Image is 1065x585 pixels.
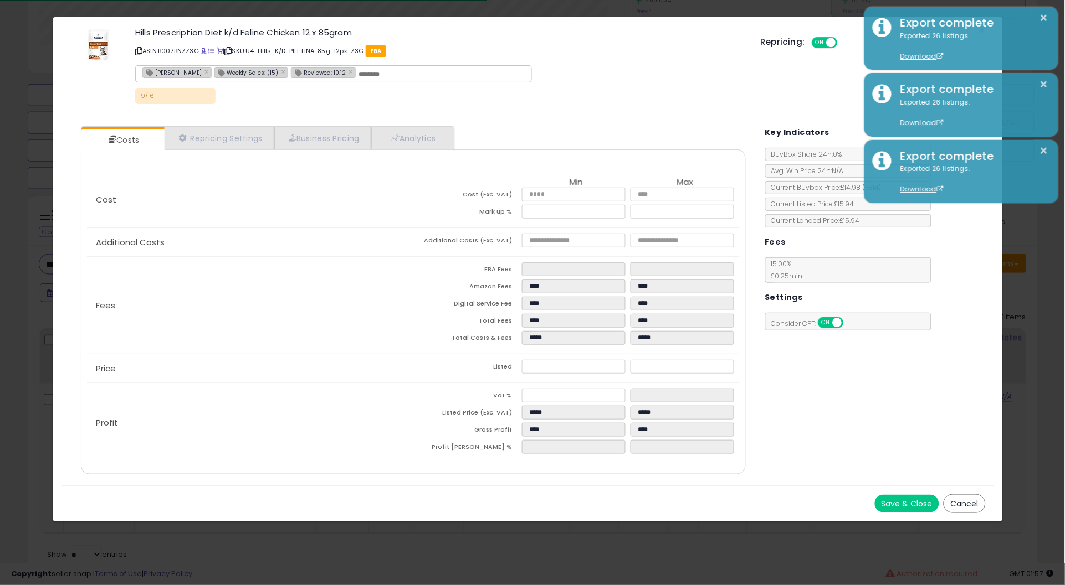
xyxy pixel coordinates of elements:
[291,68,346,77] span: Reviewed: 10.12
[522,178,631,188] th: Min
[892,148,1050,164] div: Export complete
[413,389,522,406] td: Vat %
[413,423,522,440] td: Gross Profit
[813,38,827,48] span: ON
[135,42,744,60] p: ASIN: B007BNZZ3G | SKU: U4-Hills-K/D-PILETINA-85g-12pk-Z3G
[765,291,803,304] h5: Settings
[413,331,522,348] td: Total Costs & Fees
[87,195,413,204] p: Cost
[766,183,882,192] span: Current Buybox Price:
[766,271,803,281] span: £0.25 min
[217,46,223,55] a: Your listing only
[413,360,522,377] td: Listed
[413,297,522,314] td: Digital Service Fee
[842,318,859,328] span: OFF
[765,235,786,249] h5: Fees
[165,127,274,149] a: Repricing Settings
[281,66,288,76] a: ×
[836,38,854,48] span: OFF
[413,314,522,331] td: Total Fees
[215,68,279,77] span: Weekly Sales: (15)
[1040,144,1049,158] button: ×
[366,45,386,57] span: FBA
[863,183,882,192] span: ( FBM )
[766,149,842,159] span: BuyBox Share 24h: 0%
[87,238,413,247] p: Additional Costs
[766,319,858,328] span: Consider CPT:
[819,318,833,328] span: ON
[413,188,522,205] td: Cost (Exc. VAT)
[892,97,1050,128] div: Exported 26 listings.
[413,279,522,297] td: Amazon Fees
[413,234,522,251] td: Additional Costs (Exc. VAT)
[892,81,1050,97] div: Export complete
[86,28,110,61] img: 41P8U9cDMzL._SL60_.jpg
[900,184,944,194] a: Download
[135,88,216,104] p: 9/16
[87,301,413,310] p: Fees
[631,178,739,188] th: Max
[766,259,803,281] span: 15.00 %
[841,183,882,192] span: £14.98
[143,68,202,77] span: [PERSON_NAME]
[87,364,413,373] p: Price
[765,126,830,139] h5: Key Indicators
[135,28,744,37] h3: Hills Prescription Diet k/d Feline Chicken 12 x 85gram
[209,46,215,55] a: All offer listings
[413,440,522,457] td: Profit [PERSON_NAME] %
[413,262,522,279] td: FBA Fees
[371,127,453,149] a: Analytics
[413,406,522,423] td: Listed Price (Exc. VAT)
[892,31,1050,62] div: Exported 26 listings.
[1040,11,1049,25] button: ×
[766,199,854,209] span: Current Listed Price: £15.94
[204,66,211,76] a: ×
[892,15,1050,31] div: Export complete
[900,51,944,61] a: Download
[349,66,355,76] a: ×
[944,494,986,513] button: Cancel
[761,38,805,46] h5: Repricing:
[766,166,844,175] span: Avg. Win Price 24h: N/A
[892,164,1050,195] div: Exported 26 listings.
[201,46,207,55] a: BuyBox page
[900,118,944,127] a: Download
[81,129,163,151] a: Costs
[1040,77,1049,91] button: ×
[87,418,413,427] p: Profit
[274,127,371,149] a: Business Pricing
[875,495,939,512] button: Save & Close
[413,205,522,222] td: Mark up %
[766,216,860,225] span: Current Landed Price: £15.94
